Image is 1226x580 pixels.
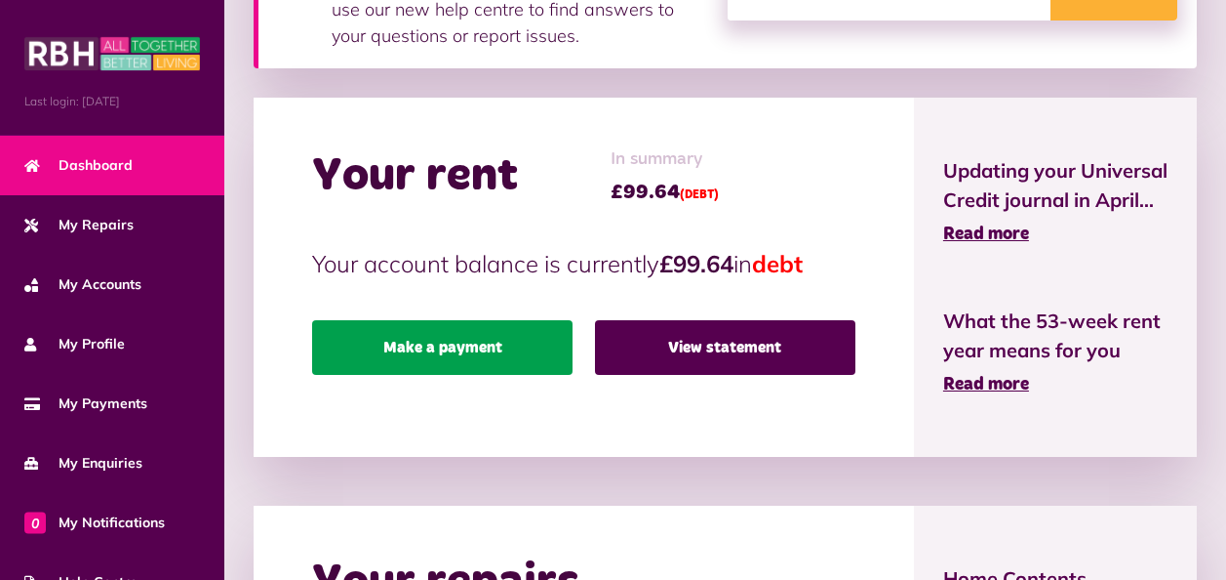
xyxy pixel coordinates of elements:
a: Make a payment [312,320,573,375]
span: My Accounts [24,274,141,295]
span: My Repairs [24,215,134,235]
span: My Profile [24,334,125,354]
span: My Payments [24,394,147,414]
span: (DEBT) [680,189,719,201]
span: Read more [943,226,1029,243]
strong: £99.64 [659,249,733,278]
span: 0 [24,512,46,533]
span: Dashboard [24,155,133,176]
span: In summary [611,146,719,173]
a: View statement [595,320,855,375]
span: What the 53-week rent year means for you [943,307,1167,365]
span: My Enquiries [24,453,142,474]
span: Updating your Universal Credit journal in April... [943,156,1167,215]
span: £99.64 [611,178,719,207]
span: Last login: [DATE] [24,93,200,110]
a: What the 53-week rent year means for you Read more [943,307,1167,398]
p: Your account balance is currently in [312,246,855,281]
span: My Notifications [24,513,165,533]
img: MyRBH [24,34,200,73]
span: Read more [943,376,1029,394]
span: debt [752,249,803,278]
h2: Your rent [312,148,518,205]
a: Updating your Universal Credit journal in April... Read more [943,156,1167,248]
